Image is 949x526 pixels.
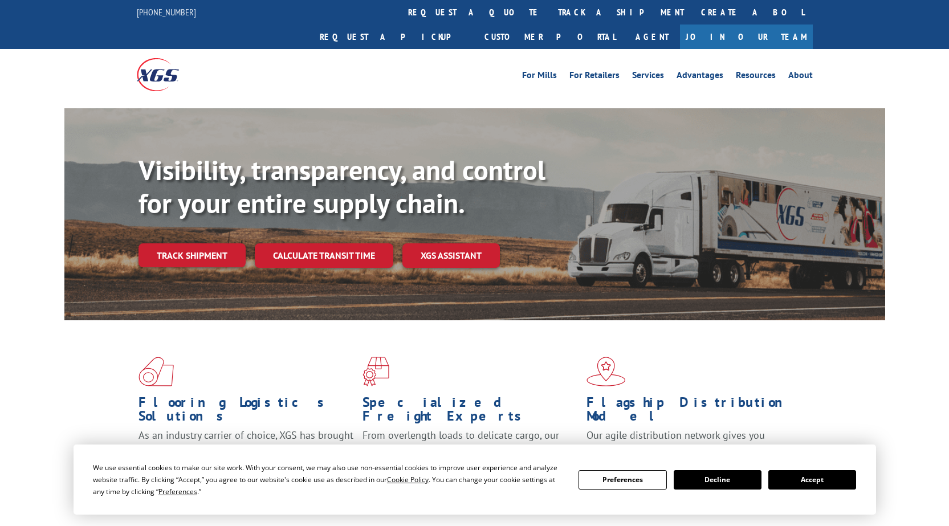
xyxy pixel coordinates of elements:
[139,152,545,221] b: Visibility, transparency, and control for your entire supply chain.
[402,243,500,268] a: XGS ASSISTANT
[74,445,876,515] div: Cookie Consent Prompt
[586,429,796,455] span: Our agile distribution network gives you nationwide inventory management on demand.
[363,357,389,386] img: xgs-icon-focused-on-flooring-red
[139,243,246,267] a: Track shipment
[139,429,353,469] span: As an industry carrier of choice, XGS has brought innovation and dedication to flooring logistics...
[579,470,666,490] button: Preferences
[522,71,557,83] a: For Mills
[387,475,429,484] span: Cookie Policy
[569,71,620,83] a: For Retailers
[586,395,802,429] h1: Flagship Distribution Model
[788,71,813,83] a: About
[632,71,664,83] a: Services
[137,6,196,18] a: [PHONE_NUMBER]
[93,462,565,498] div: We use essential cookies to make our site work. With your consent, we may also use non-essential ...
[363,395,578,429] h1: Specialized Freight Experts
[674,470,761,490] button: Decline
[311,25,476,49] a: Request a pickup
[677,71,723,83] a: Advantages
[363,429,578,479] p: From overlength loads to delicate cargo, our experienced staff knows the best way to move your fr...
[139,395,354,429] h1: Flooring Logistics Solutions
[680,25,813,49] a: Join Our Team
[768,470,856,490] button: Accept
[624,25,680,49] a: Agent
[736,71,776,83] a: Resources
[476,25,624,49] a: Customer Portal
[158,487,197,496] span: Preferences
[586,357,626,386] img: xgs-icon-flagship-distribution-model-red
[139,357,174,386] img: xgs-icon-total-supply-chain-intelligence-red
[255,243,393,268] a: Calculate transit time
